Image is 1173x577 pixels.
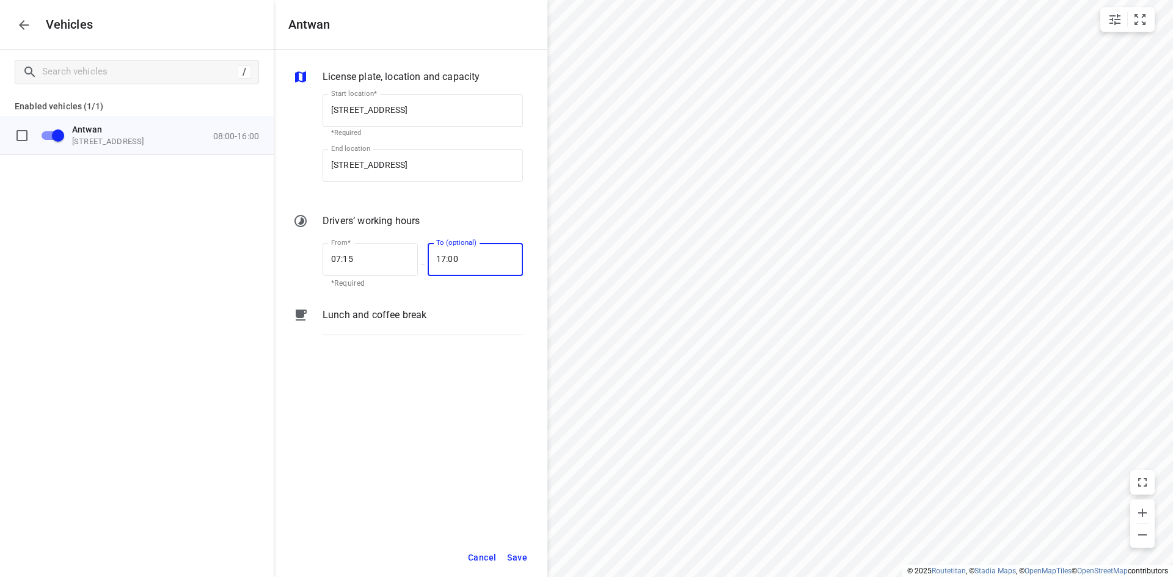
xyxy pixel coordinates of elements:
button: Save [502,545,533,570]
span: Disable [34,123,65,147]
span: Save [507,550,527,565]
a: OpenStreetMap [1077,567,1128,575]
span: Cancel [468,550,496,565]
input: Search vehicles [42,62,238,81]
p: — [418,260,428,269]
button: Fit zoom [1128,7,1152,32]
p: Drivers’ working hours [323,214,420,228]
div: / [238,65,251,79]
h5: Antwan [288,18,330,32]
a: Stadia Maps [974,567,1016,575]
p: Vehicles [36,18,93,32]
span: Antwan [72,124,102,134]
button: Cancel [462,545,502,570]
p: License plate, location and capacity [323,70,480,84]
p: *Required [331,278,409,290]
div: small contained button group [1100,7,1155,32]
div: Lunch and coffee break [293,308,523,344]
p: 08:00-16:00 [213,131,259,140]
p: [STREET_ADDRESS] [72,136,194,146]
a: Routetitan [932,567,966,575]
div: License plate, location and capacity [293,70,523,87]
div: Drivers’ working hours [293,214,523,231]
li: © 2025 , © , © © contributors [907,567,1168,575]
button: Map settings [1103,7,1127,32]
p: *Required [331,129,514,137]
p: Lunch and coffee break [323,308,426,322]
a: OpenMapTiles [1025,567,1072,575]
